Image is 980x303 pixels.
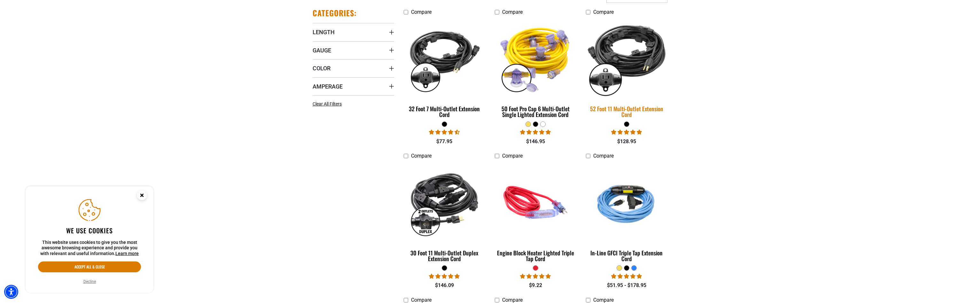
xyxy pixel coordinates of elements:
[586,165,667,239] img: Light Blue
[313,59,394,77] summary: Color
[586,106,667,117] div: 52 Foot 11 Multi-Outlet Extension Cord
[313,8,357,18] h2: Categories:
[411,153,432,159] span: Compare
[586,18,667,121] a: black 52 Foot 11 Multi-Outlet Extension Cord
[520,273,551,279] span: 5.00 stars
[313,77,394,95] summary: Amperage
[313,23,394,41] summary: Length
[495,21,576,95] img: yellow
[593,9,614,15] span: Compare
[502,153,523,159] span: Compare
[130,186,153,206] button: Close this option
[611,273,642,279] span: 5.00 stars
[313,41,394,59] summary: Gauge
[495,106,576,117] div: 50 Foot Pro Cap 6 Multi-Outlet Single Lighted Extension Cord
[404,282,485,289] div: $146.09
[582,17,671,99] img: black
[26,186,153,293] aside: Cookie Consent
[495,18,576,121] a: yellow 50 Foot Pro Cap 6 Multi-Outlet Single Lighted Extension Cord
[586,250,667,261] div: In-Line GFCI Triple Tap Extension Cord
[586,162,667,265] a: Light Blue In-Line GFCI Triple Tap Extension Cord
[313,101,342,106] span: Clear All Filters
[495,250,576,261] div: Engine Block Heater Lighted Triple Tap Cord
[313,101,344,107] a: Clear All Filters
[411,9,432,15] span: Compare
[404,138,485,145] div: $77.95
[404,21,485,95] img: black
[115,251,139,256] a: This website uses cookies to give you the most awesome browsing experience and provide you with r...
[38,240,141,257] p: This website uses cookies to give you the most awesome browsing experience and provide you with r...
[313,28,335,36] span: Length
[502,297,523,303] span: Compare
[313,47,331,54] span: Gauge
[404,106,485,117] div: 32 Foot 7 Multi-Outlet Extension Cord
[586,282,667,289] div: $51.95 - $178.95
[593,297,614,303] span: Compare
[502,9,523,15] span: Compare
[495,282,576,289] div: $9.22
[404,165,485,239] img: black
[4,285,18,299] div: Accessibility Menu
[429,273,460,279] span: 5.00 stars
[411,297,432,303] span: Compare
[82,278,98,285] button: Decline
[404,18,485,121] a: black 32 Foot 7 Multi-Outlet Extension Cord
[429,129,460,135] span: 4.68 stars
[611,129,642,135] span: 4.95 stars
[495,162,576,265] a: red Engine Block Heater Lighted Triple Tap Cord
[38,261,141,272] button: Accept all & close
[520,129,551,135] span: 4.80 stars
[404,250,485,261] div: 30 Foot 11 Multi-Outlet Duplex Extension Cord
[593,153,614,159] span: Compare
[313,83,343,90] span: Amperage
[404,162,485,265] a: black 30 Foot 11 Multi-Outlet Duplex Extension Cord
[586,138,667,145] div: $128.95
[495,138,576,145] div: $146.95
[313,65,331,72] span: Color
[495,165,576,239] img: red
[38,226,141,235] h2: We use cookies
